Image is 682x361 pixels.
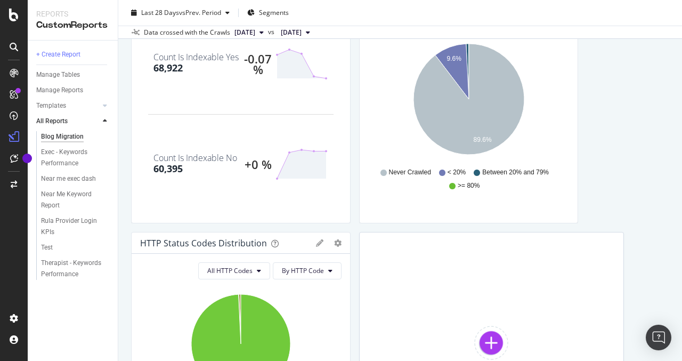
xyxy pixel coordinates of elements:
span: < 20% [448,168,466,177]
div: + Create Report [36,49,80,60]
text: 9.6% [446,55,461,62]
span: All HTTP Codes [207,266,253,275]
button: All HTTP Codes [198,262,270,279]
div: Test [41,242,53,253]
button: [DATE] [277,26,314,39]
a: Near Me Keyword Report [41,189,110,211]
div: 60,395 [153,162,183,176]
div: Reports [36,9,109,19]
a: + Create Report [36,49,110,60]
text: 89.6% [473,136,491,143]
span: Never Crawled [389,168,431,177]
div: CustomReports [36,19,109,31]
span: >= 80% [458,181,480,190]
a: Templates [36,100,100,111]
span: Segments [259,8,289,17]
a: Test [41,242,110,253]
div: HTTP Status Codes Distribution [140,238,267,248]
a: Rula Provider Login KPIs [41,215,110,238]
div: Tooltip anchor [22,154,32,163]
div: Near me exec dash [41,173,96,184]
span: Last 28 Days [141,8,179,17]
div: Data crossed with the Crawls [144,28,230,37]
div: Blog Migration [41,131,84,142]
button: By HTTP Code [273,262,342,279]
div: Count Is Indexable Yes [153,53,239,61]
div: Templates [36,100,66,111]
a: All Reports [36,116,100,127]
span: vs [268,27,277,37]
button: [DATE] [230,26,268,39]
div: Count Is Indexable No [153,154,237,162]
div: Open Intercom Messenger [646,325,671,350]
div: +0 % [241,159,275,170]
a: Blog Migration [41,131,110,142]
a: Therapist - Keywords Performance [41,258,110,280]
div: Near Me Keyword Report [41,189,101,211]
a: Manage Tables [36,69,110,81]
a: Exec - Keywords Performance [41,147,110,169]
div: gear [334,239,342,247]
div: -0.07 % [241,53,275,75]
div: Rula Provider Login KPIs [41,215,101,238]
button: Last 28 DaysvsPrev. Period [127,4,234,21]
div: Manage Reports [36,85,83,96]
div: 68,922 [153,61,183,75]
span: Between 20% and 79% [482,168,549,177]
span: 2025 Aug. 9th [234,28,255,37]
a: Manage Reports [36,85,110,96]
div: Therapist - Keywords Performance [41,258,103,280]
div: Manage Tables [36,69,80,81]
div: All Reports [36,116,68,127]
span: vs Prev. Period [179,8,221,17]
div: Exec - Keywords Performance [41,147,103,169]
svg: A chart. [368,39,570,163]
a: Near me exec dash [41,173,110,184]
button: Segments [243,4,293,21]
span: 2025 Jul. 12th [281,28,302,37]
span: By HTTP Code [282,266,324,275]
